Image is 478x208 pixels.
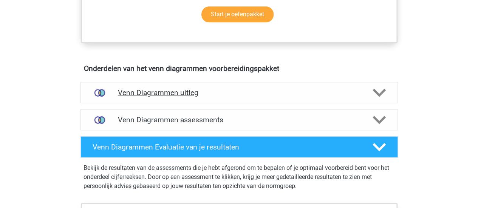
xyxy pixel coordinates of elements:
[77,136,401,157] a: Venn Diagrammen Evaluatie van je resultaten
[201,6,274,22] a: Start je oefenpakket
[77,109,401,130] a: assessments Venn Diagrammen assessments
[118,88,360,97] h4: Venn Diagrammen uitleg
[90,83,109,102] img: venn diagrammen uitleg
[84,64,394,73] h4: Onderdelen van het venn diagrammen voorbereidingspakket
[90,110,109,129] img: venn diagrammen assessments
[118,116,360,124] h4: Venn Diagrammen assessments
[84,163,395,191] p: Bekijk de resultaten van de assessments die je hebt afgerond om te bepalen of je optimaal voorber...
[77,82,401,103] a: uitleg Venn Diagrammen uitleg
[93,143,360,151] h4: Venn Diagrammen Evaluatie van je resultaten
